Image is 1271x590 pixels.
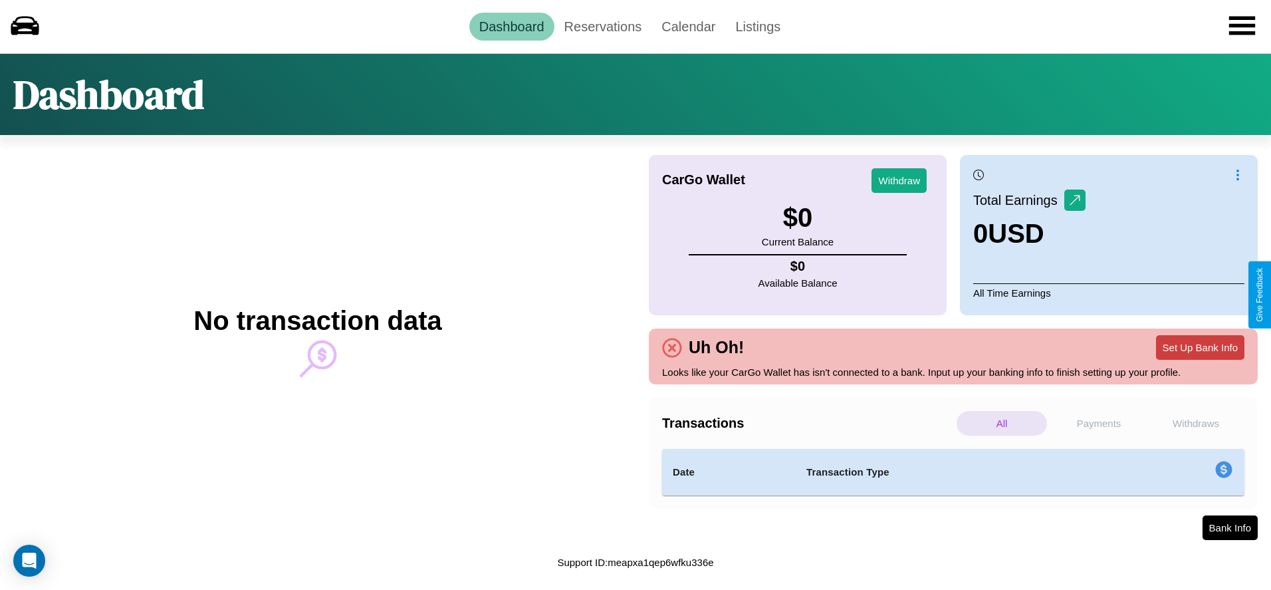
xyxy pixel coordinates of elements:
[1054,411,1144,436] p: Payments
[673,464,785,480] h4: Date
[557,553,713,571] p: Support ID: meapxa1qep6wfku336e
[1156,335,1244,360] button: Set Up Bank Info
[758,274,838,292] p: Available Balance
[13,67,204,122] h1: Dashboard
[1151,411,1241,436] p: Withdraws
[13,545,45,577] div: Open Intercom Messenger
[973,219,1086,249] h3: 0 USD
[662,416,953,431] h4: Transactions
[871,168,927,193] button: Withdraw
[758,259,838,274] h4: $ 0
[682,338,751,357] h4: Uh Oh!
[662,172,745,188] h4: CarGo Wallet
[662,449,1244,496] table: simple table
[973,283,1244,302] p: All Time Earnings
[806,464,1107,480] h4: Transaction Type
[957,411,1047,436] p: All
[554,13,652,41] a: Reservations
[725,13,790,41] a: Listings
[193,306,441,336] h2: No transaction data
[1255,268,1264,322] div: Give Feedback
[662,363,1244,381] p: Looks like your CarGo Wallet has isn't connected to a bank. Input up your banking info to finish ...
[651,13,725,41] a: Calendar
[973,188,1064,212] p: Total Earnings
[469,13,554,41] a: Dashboard
[762,203,834,233] h3: $ 0
[762,233,834,251] p: Current Balance
[1203,516,1258,540] button: Bank Info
